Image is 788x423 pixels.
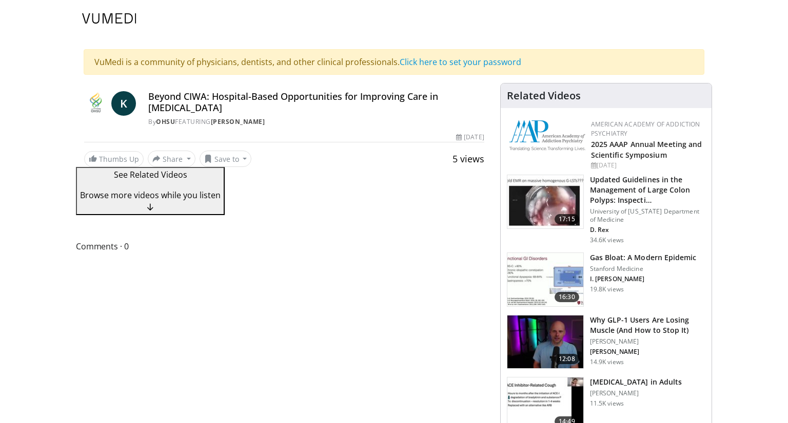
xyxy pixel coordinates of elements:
[555,292,579,302] span: 16:30
[591,120,700,138] a: American Academy of Addiction Psychiatry
[590,175,705,205] h3: Updated Guidelines in the Management of Large Colon Polyps: Inspection to Resection
[156,117,175,126] a: OHSU
[84,91,107,116] img: OHSU
[82,13,136,24] img: VuMedi Logo
[76,167,225,215] button: See Related Videos Browse more videos while you listen
[456,133,484,142] div: [DATE]
[590,315,705,335] h3: Why GLP-1 Users Are Losing Muscle (And How to Stop It)
[590,236,624,244] p: 34.6K views
[591,161,703,170] div: [DATE]
[452,153,484,165] span: 5 views
[555,354,579,364] span: 12:08
[507,252,705,307] a: 16:30 Gas Bloat: A Modern Epidemic Stanford Medicine I. [PERSON_NAME] 19.8K views
[590,389,682,397] p: [PERSON_NAME]
[400,56,521,68] a: Click here to set your password
[509,120,586,151] img: f7c290de-70ae-47e0-9ae1-04035161c232.png.150x105_q85_autocrop_double_scale_upscale_version-0.2.png
[590,377,682,387] h3: [MEDICAL_DATA] in Adults
[80,168,221,181] p: See Related Videos
[84,49,704,75] div: VuMedi is a community of physicians, dentists, and other clinical professionals.
[507,90,581,102] h4: Related Videos
[590,348,705,356] p: Jordan Rennicke
[211,117,265,126] a: [PERSON_NAME]
[590,285,624,293] p: 19.8K views
[80,189,221,201] span: Browse more videos while you listen
[590,399,624,408] p: 11.5K views
[507,315,583,369] img: d02f8afc-0a34-41d5-a7a4-015398970a1a.150x105_q85_crop-smart_upscale.jpg
[148,91,484,113] h4: Beyond CIWA: Hospital-Based Opportunities for Improving Care in [MEDICAL_DATA]
[111,91,136,116] a: K
[76,240,493,253] span: Comments 0
[507,175,705,244] a: 17:15 Updated Guidelines in the Management of Large Colon Polyps: Inspecti… University of [US_STA...
[200,151,252,167] button: Save to
[590,275,697,283] p: Irene Sonu
[590,252,697,263] h3: Gas Bloat: A Modern Epidemic
[507,175,583,228] img: dfcfcb0d-b871-4e1a-9f0c-9f64970f7dd8.150x105_q85_crop-smart_upscale.jpg
[555,214,579,224] span: 17:15
[590,265,697,273] p: Stanford Medicine
[507,315,705,369] a: 12:08 Why GLP-1 Users Are Losing Muscle (And How to Stop It) [PERSON_NAME] [PERSON_NAME] 14.9K views
[590,358,624,366] p: 14.9K views
[507,253,583,306] img: 480ec31d-e3c1-475b-8289-0a0659db689a.150x105_q85_crop-smart_upscale.jpg
[591,139,702,160] a: 2025 AAAP Annual Meeting and Scientific Symposium
[148,151,195,167] button: Share
[84,151,144,167] a: Thumbs Up
[590,226,705,234] p: Douglas Rex
[590,207,705,224] p: University of [US_STATE] Department of Medicine
[590,337,705,346] p: [PERSON_NAME]
[148,117,484,126] div: By FEATURING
